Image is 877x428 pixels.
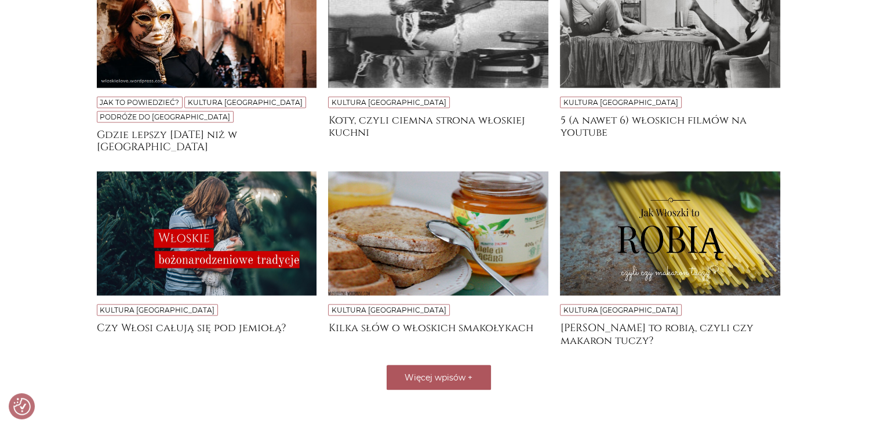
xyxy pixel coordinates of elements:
[332,98,446,107] a: Kultura [GEOGRAPHIC_DATA]
[560,114,780,137] a: 5 (a nawet 6) włoskich filmów na youtube
[332,306,446,314] a: Kultura [GEOGRAPHIC_DATA]
[468,372,472,383] span: +
[387,365,491,390] button: Więcej wpisów +
[97,129,317,152] a: Gdzie lepszy [DATE] niż w [GEOGRAPHIC_DATA]
[405,372,465,383] span: Więcej wpisów
[563,98,678,107] a: Kultura [GEOGRAPHIC_DATA]
[97,322,317,345] a: Czy Włosi całują się pod jemiołą?
[100,306,214,314] a: Kultura [GEOGRAPHIC_DATA]
[328,114,548,137] a: Koty, czyli ciemna strona włoskiej kuchni
[328,322,548,345] a: Kilka słów o włoskich smakołykach
[100,98,179,107] a: Jak to powiedzieć?
[188,98,303,107] a: Kultura [GEOGRAPHIC_DATA]
[13,398,31,415] button: Preferencje co do zgód
[13,398,31,415] img: Revisit consent button
[100,113,230,121] a: Podróże do [GEOGRAPHIC_DATA]
[560,322,780,345] a: [PERSON_NAME] to robią, czyli czy makaron tuczy?
[563,306,678,314] a: Kultura [GEOGRAPHIC_DATA]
